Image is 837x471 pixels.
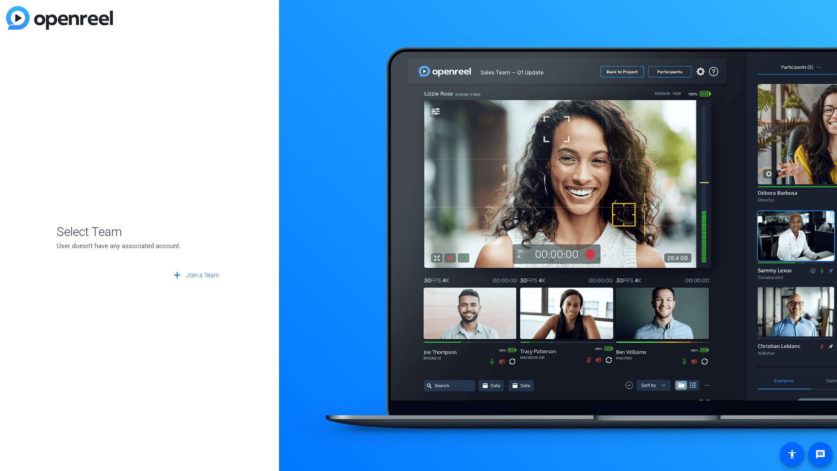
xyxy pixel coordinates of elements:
[787,449,797,460] mat-icon: accessibility
[57,241,222,251] p: User doesn't have any associated account.
[57,223,222,241] span: Select Team
[815,449,826,460] mat-icon: message
[186,271,219,280] span: Join a Team
[168,268,222,283] button: Join a Team
[6,6,113,30] img: blue-gradient.svg
[172,270,183,281] mat-icon: add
